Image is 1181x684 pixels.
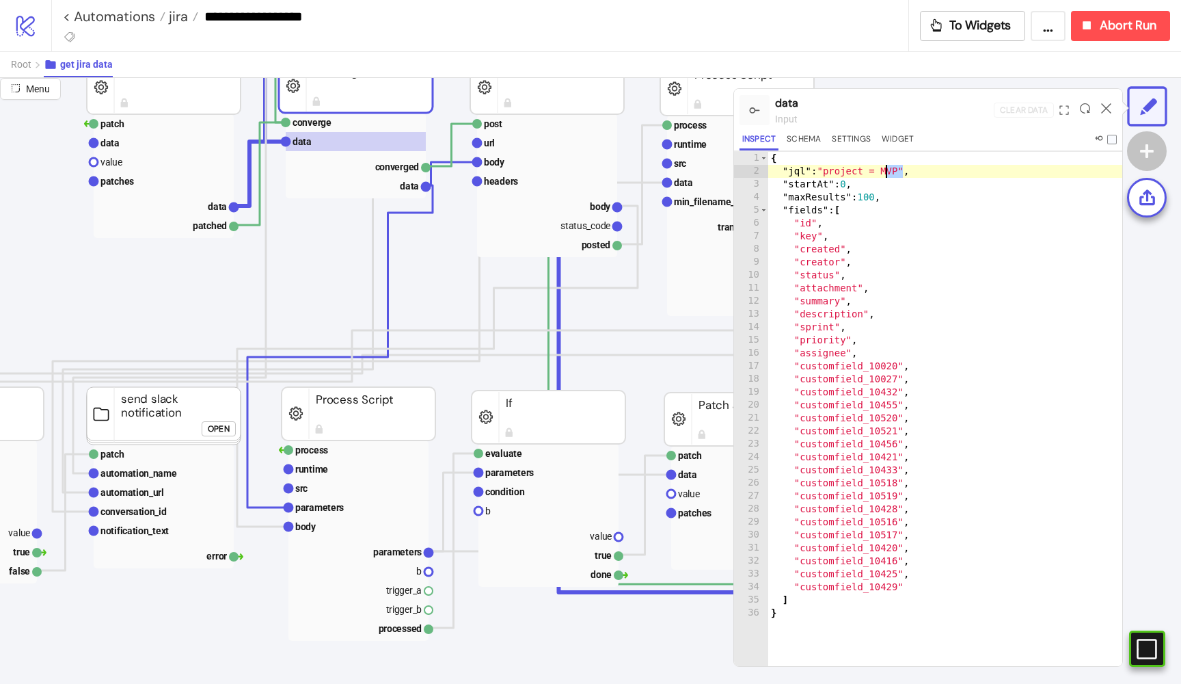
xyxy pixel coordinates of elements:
[678,488,700,499] text: value
[295,521,316,532] text: body
[485,486,525,497] text: condition
[678,508,711,518] text: patches
[485,467,534,478] text: parameters
[1031,11,1065,41] button: ...
[760,152,768,165] span: Toggle code folding, rows 1 through 36
[734,243,768,256] div: 8
[202,421,236,436] button: Open
[100,176,134,187] text: patches
[734,516,768,529] div: 29
[373,547,422,557] text: parameters
[784,132,824,150] button: Schema
[484,176,518,187] text: headers
[734,269,768,282] div: 10
[775,111,994,127] div: input
[734,477,768,490] div: 26
[734,217,768,230] div: 6
[1100,18,1156,34] span: Abort Run
[674,139,707,150] text: runtime
[60,59,113,70] span: get jira data
[920,11,1026,41] button: To Widgets
[734,321,768,334] div: 14
[295,445,328,456] text: process
[718,222,800,233] text: transformed_issues
[208,421,230,436] div: Open
[165,10,198,23] a: jira
[293,136,312,147] text: data
[100,137,120,148] text: data
[734,191,768,204] div: 4
[560,220,610,231] text: status_code
[674,120,707,131] text: process
[734,464,768,477] div: 25
[734,503,768,516] div: 28
[734,256,768,269] div: 9
[734,555,768,568] div: 32
[734,230,768,243] div: 7
[734,425,768,438] div: 22
[734,178,768,191] div: 3
[165,8,188,25] span: jira
[739,132,778,150] button: Inspect
[734,542,768,555] div: 31
[734,607,768,620] div: 36
[734,568,768,581] div: 33
[775,94,994,111] div: data
[484,157,505,168] text: body
[485,505,491,516] text: b
[100,506,167,517] text: conversation_id
[100,525,169,536] text: notification_text
[11,59,31,70] span: Root
[100,118,124,129] text: patch
[829,132,873,150] button: Settings
[416,566,422,577] text: b
[485,448,522,459] text: evaluate
[678,469,697,480] text: data
[734,152,768,165] div: 1
[590,201,611,212] text: body
[208,201,227,212] text: data
[734,282,768,295] div: 11
[734,308,768,321] div: 13
[734,399,768,412] div: 20
[63,10,165,23] a: < Automations
[8,527,30,538] text: value
[734,594,768,607] div: 35
[734,373,768,386] div: 18
[400,181,419,192] text: data
[295,502,344,513] text: parameters
[484,137,495,148] text: url
[734,204,768,217] div: 5
[949,18,1012,34] span: To Widgets
[678,450,702,461] text: patch
[100,487,164,498] text: automation_url
[590,531,612,542] text: value
[100,449,124,460] text: patch
[293,117,331,128] text: converge
[295,483,308,494] text: src
[734,581,768,594] div: 34
[674,177,693,188] text: data
[11,52,44,77] button: Root
[734,451,768,464] div: 24
[11,83,21,93] span: radius-bottomright
[44,52,113,77] button: get jira data
[734,490,768,503] div: 27
[760,204,768,217] span: Toggle code folding, rows 5 through 35
[734,347,768,360] div: 16
[484,118,502,129] text: post
[734,295,768,308] div: 12
[734,386,768,399] div: 19
[26,83,50,94] span: Menu
[734,165,768,178] div: 2
[674,196,748,207] text: min_filename_len
[734,360,768,373] div: 17
[879,132,917,150] button: Widget
[674,158,686,169] text: src
[100,468,177,479] text: automation_name
[1059,105,1069,115] span: expand
[734,438,768,451] div: 23
[295,464,328,475] text: runtime
[1071,11,1170,41] button: Abort Run
[734,334,768,347] div: 15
